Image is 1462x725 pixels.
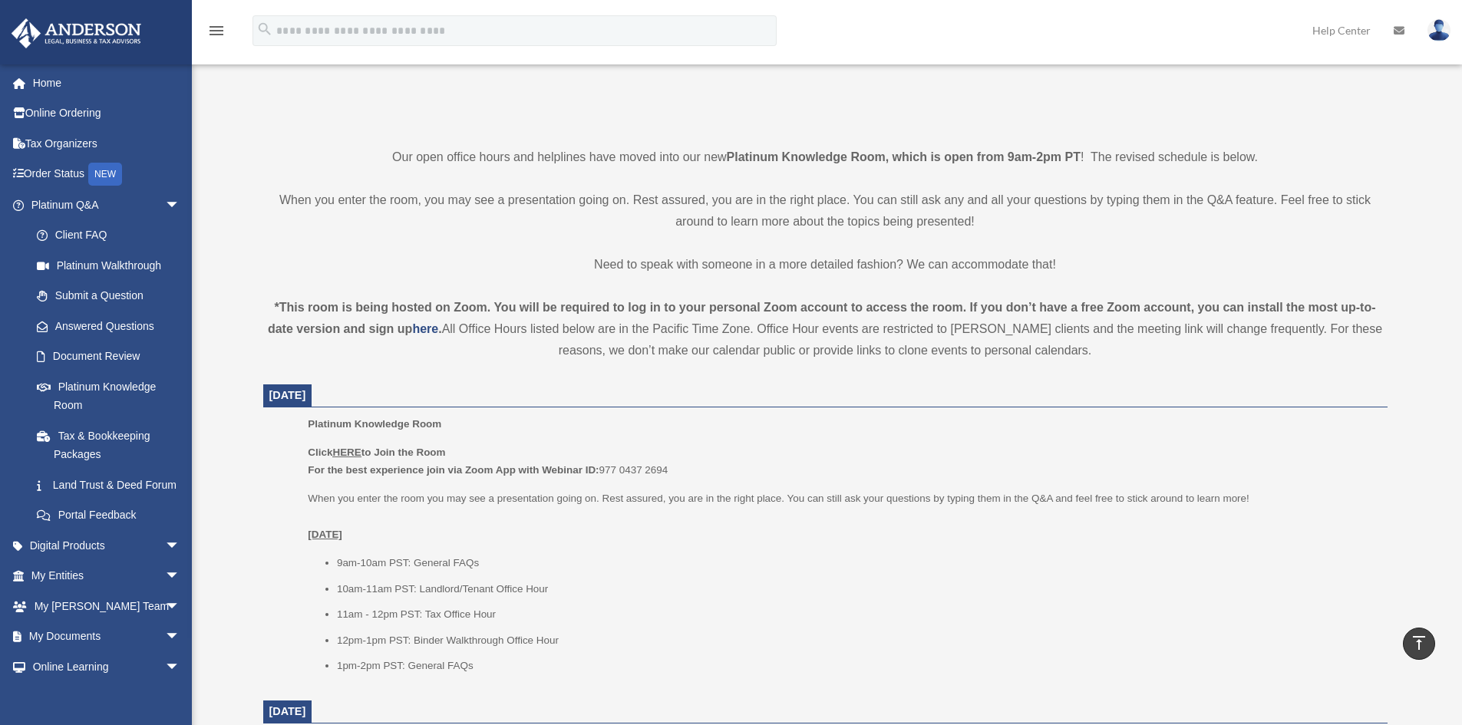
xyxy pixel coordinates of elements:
[268,301,1376,335] strong: *This room is being hosted on Zoom. You will be required to log in to your personal Zoom account ...
[337,580,1377,598] li: 10am-11am PST: Landlord/Tenant Office Hour
[165,591,196,622] span: arrow_drop_down
[308,529,342,540] u: [DATE]
[337,631,1377,650] li: 12pm-1pm PST: Binder Walkthrough Office Hour
[7,18,146,48] img: Anderson Advisors Platinum Portal
[88,163,122,186] div: NEW
[165,621,196,653] span: arrow_drop_down
[11,159,203,190] a: Order StatusNEW
[11,561,203,592] a: My Entitiesarrow_drop_down
[11,189,203,220] a: Platinum Q&Aarrow_drop_down
[11,128,203,159] a: Tax Organizers
[337,657,1377,675] li: 1pm-2pm PST: General FAQs
[207,27,226,40] a: menu
[11,651,203,682] a: Online Learningarrow_drop_down
[308,418,441,430] span: Platinum Knowledge Room
[308,443,1376,479] p: 977 0437 2694
[21,341,203,372] a: Document Review
[263,254,1388,275] p: Need to speak with someone in a more detailed fashion? We can accommodate that!
[308,464,599,476] b: For the best experience join via Zoom App with Webinar ID:
[21,420,203,470] a: Tax & Bookkeeping Packages
[165,651,196,683] span: arrow_drop_down
[332,447,361,458] u: HERE
[21,470,203,500] a: Land Trust & Deed Forum
[165,189,196,221] span: arrow_drop_down
[263,147,1388,168] p: Our open office hours and helplines have moved into our new ! The revised schedule is below.
[21,250,203,281] a: Platinum Walkthrough
[21,311,203,341] a: Answered Questions
[11,530,203,561] a: Digital Productsarrow_drop_down
[308,489,1376,544] p: When you enter the room you may see a presentation going on. Rest assured, you are in the right p...
[11,98,203,129] a: Online Ordering
[337,605,1377,624] li: 11am - 12pm PST: Tax Office Hour
[207,21,226,40] i: menu
[165,530,196,562] span: arrow_drop_down
[1403,628,1435,660] a: vertical_align_top
[21,281,203,311] a: Submit a Question
[21,500,203,531] a: Portal Feedback
[269,705,306,717] span: [DATE]
[1410,634,1428,652] i: vertical_align_top
[263,189,1388,232] p: When you enter the room, you may see a presentation going on. Rest assured, you are in the right ...
[438,322,441,335] strong: .
[1427,19,1450,41] img: User Pic
[308,447,445,458] b: Click to Join the Room
[269,389,306,401] span: [DATE]
[412,322,438,335] a: here
[165,561,196,592] span: arrow_drop_down
[11,591,203,621] a: My [PERSON_NAME] Teamarrow_drop_down
[727,150,1081,163] strong: Platinum Knowledge Room, which is open from 9am-2pm PT
[21,220,203,251] a: Client FAQ
[21,371,196,420] a: Platinum Knowledge Room
[11,68,203,98] a: Home
[256,21,273,38] i: search
[337,554,1377,572] li: 9am-10am PST: General FAQs
[263,297,1388,361] div: All Office Hours listed below are in the Pacific Time Zone. Office Hour events are restricted to ...
[11,621,203,652] a: My Documentsarrow_drop_down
